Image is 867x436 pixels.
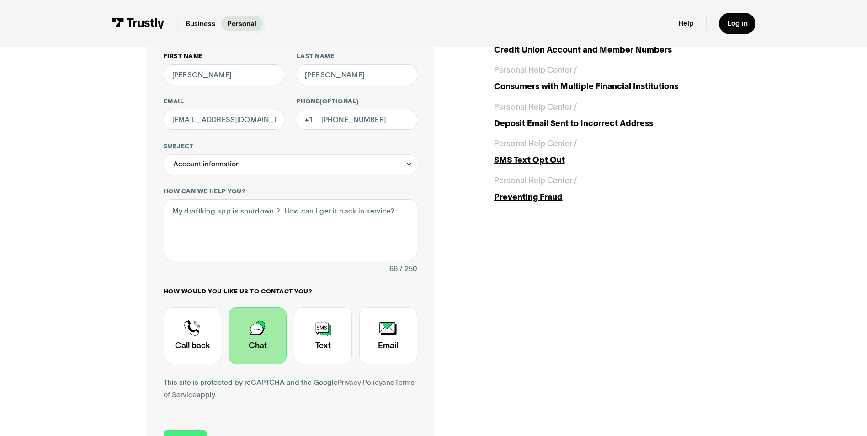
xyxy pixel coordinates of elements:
[494,175,720,203] a: Personal Help Center /Preventing Fraud
[164,97,284,106] label: Email
[494,101,720,130] a: Personal Help Center /Deposit Email Sent to Incorrect Address
[319,98,359,105] span: (Optional)
[719,13,756,34] a: Log in
[297,110,417,130] input: (555) 555-5555
[494,44,720,56] div: Credit Union Account and Member Numbers
[494,64,720,93] a: Personal Help Center /Consumers with Multiple Financial Institutions
[494,64,577,76] div: Personal Help Center /
[494,175,577,187] div: Personal Help Center /
[338,378,382,386] a: Privacy Policy
[164,187,417,196] label: How can we help you?
[297,97,417,106] label: Phone
[112,18,165,29] img: Trustly Logo
[164,287,417,296] label: How would you like us to contact you?
[389,263,398,275] div: 66
[164,64,284,85] input: Alex
[164,52,284,60] label: First name
[186,18,215,29] p: Business
[227,18,256,29] p: Personal
[164,110,284,130] input: alex@mail.com
[678,19,694,28] a: Help
[164,142,417,150] label: Subject
[221,16,263,31] a: Personal
[173,158,240,170] div: Account information
[297,52,417,60] label: Last name
[164,378,415,399] a: Terms of Service
[727,19,748,28] div: Log in
[164,377,417,401] div: This site is protected by reCAPTCHA and the Google and apply.
[179,16,221,31] a: Business
[494,117,720,130] div: Deposit Email Sent to Incorrect Address
[494,138,577,150] div: Personal Help Center /
[494,101,577,113] div: Personal Help Center /
[494,191,720,203] div: Preventing Fraud
[494,80,720,93] div: Consumers with Multiple Financial Institutions
[164,154,417,175] div: Account information
[494,138,720,166] a: Personal Help Center /SMS Text Opt Out
[400,263,417,275] div: / 250
[494,154,720,166] div: SMS Text Opt Out
[297,64,417,85] input: Howard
